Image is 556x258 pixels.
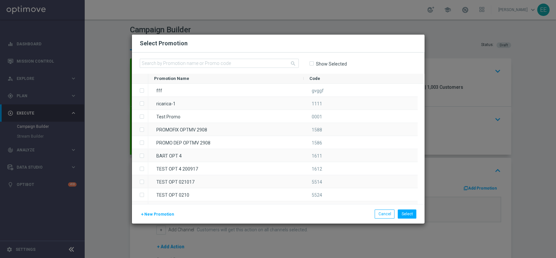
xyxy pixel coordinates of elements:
div: fff [148,84,304,97]
div: Press SPACE to select this row. [148,149,418,162]
input: Search by Promotion name or Promo code [140,59,299,68]
div: Press SPACE to select this row. [148,136,418,149]
span: gvggf [312,88,324,93]
span: 5524 [312,192,322,198]
div: Press SPACE to select this row. [148,188,418,201]
span: 1612 [312,166,322,172]
div: TEST OPT 4 200917 [148,162,304,175]
div: TEST OPT0310 [148,201,304,214]
div: BART OPT 4 [148,149,304,162]
div: Press SPACE to select this row. [148,175,418,188]
label: Show Selected [316,61,347,67]
button: New Promotion [140,211,175,218]
span: 1588 [312,127,322,132]
h2: Select Promotion [140,39,188,47]
div: Press SPACE to select this row. [132,123,148,136]
div: Press SPACE to select this row. [132,136,148,149]
i: add [140,212,144,216]
button: Select [398,209,416,219]
div: Press SPACE to select this row. [132,149,148,162]
div: Press SPACE to select this row. [132,175,148,188]
span: 1111 [312,101,322,106]
div: ricarica-1 [148,97,304,110]
div: Press SPACE to select this row. [132,110,148,123]
div: Press SPACE to select this row. [148,162,418,175]
div: Press SPACE to select this row. [148,201,418,214]
span: 5514 [312,179,322,185]
span: 1611 [312,153,322,159]
div: Press SPACE to select this row. [132,201,148,214]
div: Press SPACE to select this row. [132,188,148,201]
div: Press SPACE to select this row. [148,123,418,136]
span: Promotion Name [154,76,189,81]
i: search [290,61,296,67]
div: Press SPACE to select this row. [132,97,148,110]
div: Press SPACE to select this row. [148,110,418,123]
div: Press SPACE to select this row. [132,84,148,97]
div: TEST OPT 0210 [148,188,304,201]
span: Code [309,76,320,81]
span: 1586 [312,140,322,145]
div: Press SPACE to select this row. [148,97,418,110]
div: PROMO DEP OPTMV 2908 [148,136,304,149]
div: Test Promo [148,110,304,123]
span: New Promotion [144,212,174,217]
div: PROMOFIX OPTMV 2908 [148,123,304,136]
div: TEST OPT 021017 [148,175,304,188]
div: Press SPACE to select this row. [132,162,148,175]
div: Press SPACE to select this row. [148,84,418,97]
button: Cancel [375,209,394,219]
span: 0001 [312,114,322,119]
